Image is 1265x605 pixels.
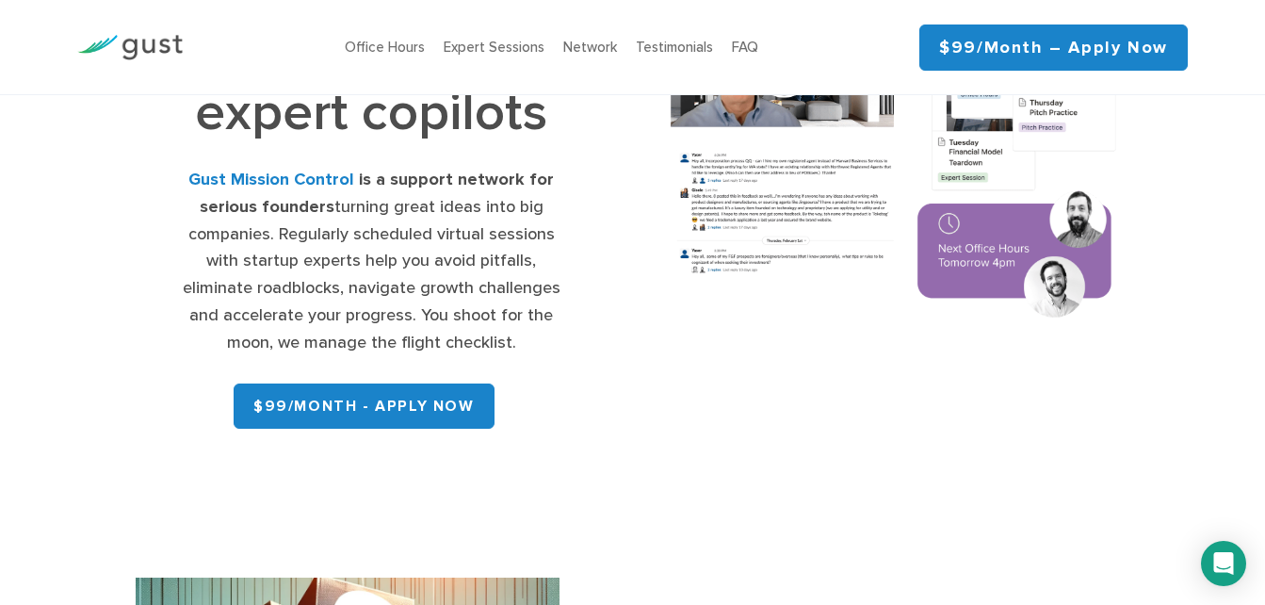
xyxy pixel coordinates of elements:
strong: is a support network for serious founders [200,170,555,217]
a: Expert Sessions [444,39,544,56]
a: FAQ [732,39,758,56]
a: Network [563,39,617,56]
div: Open Intercom Messenger [1201,541,1246,586]
a: $99/month – Apply Now [919,25,1188,71]
a: Office Hours [345,39,425,56]
a: $99/month - APPLY NOW [234,384,495,429]
div: turning great ideas into big companies. Regularly scheduled virtual sessions with startup experts... [174,167,569,357]
strong: Gust Mission Control [188,170,354,189]
a: Testimonials [636,39,713,56]
img: Gust Logo [77,35,183,60]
